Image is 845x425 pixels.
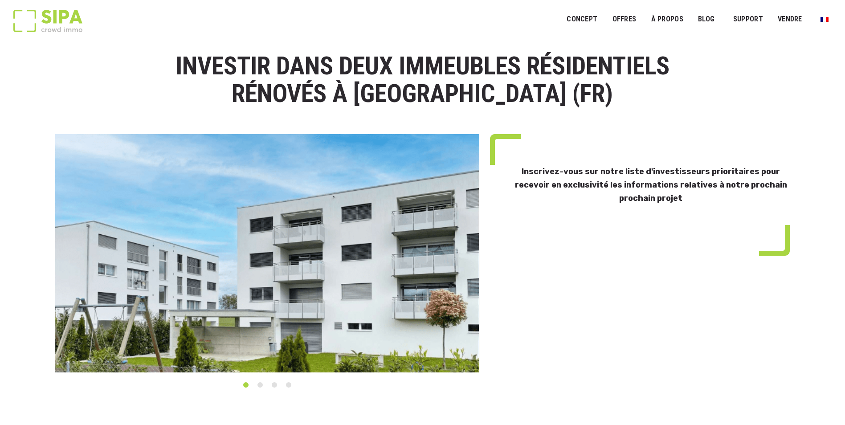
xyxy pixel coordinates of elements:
[772,9,808,29] a: VENDRE
[55,134,479,372] img: doommid
[270,380,279,389] button: 3
[241,380,250,389] button: 1
[606,9,642,29] a: OFFRES
[490,134,521,165] img: top-left-green
[815,11,834,28] a: Passer à
[727,9,769,29] a: SUPPORT
[13,10,82,32] img: Logo
[561,9,603,29] a: Concept
[140,53,705,107] h1: Investir dans deux immeubles résidentiels rénovés à [GEOGRAPHIC_DATA] (FR)
[645,9,689,29] a: À PROPOS
[256,380,265,389] button: 2
[567,8,832,30] nav: Menu principal
[692,9,721,29] a: Blog
[821,17,829,22] img: Français
[284,380,293,389] button: 4
[512,165,790,205] h3: Inscrivez-vous sur notre liste d'investisseurs prioritaires pour recevoir en exclusivité les info...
